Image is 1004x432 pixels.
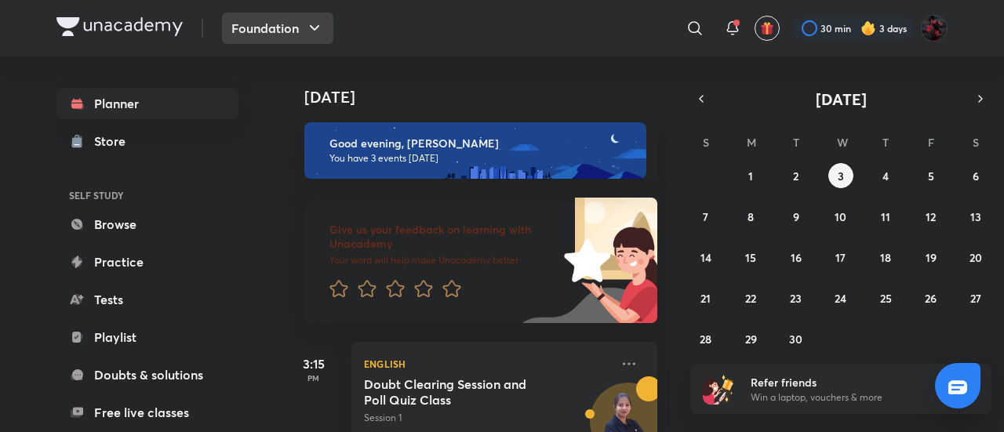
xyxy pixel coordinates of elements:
[882,169,889,183] abbr: September 4, 2025
[880,291,892,306] abbr: September 25, 2025
[738,326,763,351] button: September 29, 2025
[793,135,799,150] abbr: Tuesday
[784,245,809,270] button: September 16, 2025
[963,204,988,229] button: September 13, 2025
[745,332,757,347] abbr: September 29, 2025
[745,291,756,306] abbr: September 22, 2025
[973,135,979,150] abbr: Saturday
[873,245,898,270] button: September 18, 2025
[745,250,756,265] abbr: September 15, 2025
[873,204,898,229] button: September 11, 2025
[881,209,890,224] abbr: September 11, 2025
[793,209,799,224] abbr: September 9, 2025
[56,182,238,209] h6: SELF STUDY
[828,245,853,270] button: September 17, 2025
[56,359,238,390] a: Doubts & solutions
[919,204,944,229] button: September 12, 2025
[963,245,988,270] button: September 20, 2025
[790,291,802,306] abbr: September 23, 2025
[56,284,238,315] a: Tests
[738,204,763,229] button: September 8, 2025
[329,223,558,251] h6: Give us your feedback on learning with Unacademy
[828,285,853,310] button: September 24, 2025
[835,250,846,265] abbr: September 17, 2025
[748,209,754,224] abbr: September 8, 2025
[738,163,763,188] button: September 1, 2025
[738,245,763,270] button: September 15, 2025
[56,88,238,119] a: Planner
[791,250,802,265] abbr: September 16, 2025
[703,135,709,150] abbr: Sunday
[835,291,846,306] abbr: September 24, 2025
[304,122,646,179] img: evening
[838,169,844,183] abbr: September 3, 2025
[835,209,846,224] abbr: September 10, 2025
[828,163,853,188] button: September 3, 2025
[738,285,763,310] button: September 22, 2025
[760,21,774,35] img: avatar
[784,204,809,229] button: September 9, 2025
[700,291,711,306] abbr: September 21, 2025
[364,354,610,373] p: English
[926,209,936,224] abbr: September 12, 2025
[222,13,333,44] button: Foundation
[925,291,937,306] abbr: September 26, 2025
[693,326,718,351] button: September 28, 2025
[56,246,238,278] a: Practice
[693,245,718,270] button: September 14, 2025
[282,354,345,373] h5: 3:15
[882,135,889,150] abbr: Thursday
[873,285,898,310] button: September 25, 2025
[784,163,809,188] button: September 2, 2025
[56,125,238,157] a: Store
[880,250,891,265] abbr: September 18, 2025
[282,373,345,383] p: PM
[329,254,558,267] p: Your word will help make Unacademy better
[928,135,934,150] abbr: Friday
[784,285,809,310] button: September 23, 2025
[56,321,238,353] a: Playlist
[56,17,183,40] a: Company Logo
[873,163,898,188] button: September 4, 2025
[969,250,982,265] abbr: September 20, 2025
[511,198,657,323] img: feedback_image
[56,17,183,36] img: Company Logo
[693,204,718,229] button: September 7, 2025
[973,169,979,183] abbr: September 6, 2025
[304,88,673,107] h4: [DATE]
[700,250,711,265] abbr: September 14, 2025
[919,245,944,270] button: September 19, 2025
[748,169,753,183] abbr: September 1, 2025
[921,15,948,42] img: Ananya
[970,209,981,224] abbr: September 13, 2025
[329,152,632,165] p: You have 3 events [DATE]
[755,16,780,41] button: avatar
[751,374,944,390] h6: Refer friends
[963,163,988,188] button: September 6, 2025
[712,88,969,110] button: [DATE]
[828,204,853,229] button: September 10, 2025
[703,373,734,405] img: referral
[963,285,988,310] button: September 27, 2025
[693,285,718,310] button: September 21, 2025
[751,390,944,405] p: Win a laptop, vouchers & more
[789,332,802,347] abbr: September 30, 2025
[784,326,809,351] button: September 30, 2025
[364,376,559,408] h5: Doubt Clearing Session and Poll Quiz Class
[364,411,610,425] p: Session 1
[56,209,238,240] a: Browse
[970,291,981,306] abbr: September 27, 2025
[56,397,238,428] a: Free live classes
[926,250,937,265] abbr: September 19, 2025
[747,135,756,150] abbr: Monday
[837,135,848,150] abbr: Wednesday
[816,89,867,110] span: [DATE]
[928,169,934,183] abbr: September 5, 2025
[860,20,876,36] img: streak
[919,285,944,310] button: September 26, 2025
[703,209,708,224] abbr: September 7, 2025
[700,332,711,347] abbr: September 28, 2025
[919,163,944,188] button: September 5, 2025
[329,136,632,151] h6: Good evening, [PERSON_NAME]
[94,132,135,151] div: Store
